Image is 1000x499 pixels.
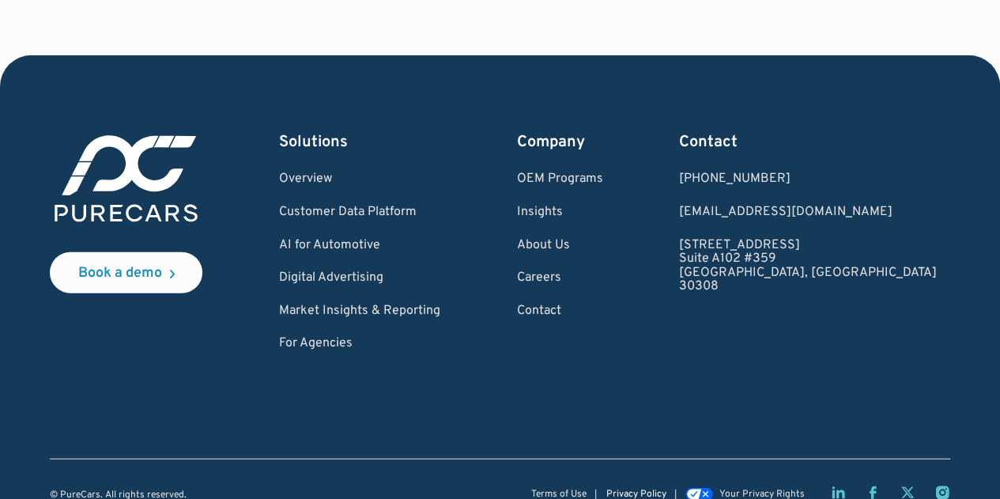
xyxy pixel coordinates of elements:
a: Digital Advertising [279,271,440,285]
a: Insights [517,206,603,220]
a: Customer Data Platform [279,206,440,220]
a: Email us [679,206,937,220]
a: AI for Automotive [279,239,440,253]
div: Company [517,131,603,153]
a: Book a demo [50,252,202,293]
div: [PHONE_NUMBER] [679,172,937,187]
a: Careers [517,271,603,285]
a: OEM Programs [517,172,603,187]
a: Contact [517,304,603,319]
a: For Agencies [279,337,440,351]
a: About Us [517,239,603,253]
div: Book a demo [78,267,162,281]
img: purecars logo [50,131,202,227]
a: Overview [279,172,440,187]
a: Market Insights & Reporting [279,304,440,319]
div: Solutions [279,131,440,153]
a: [STREET_ADDRESS]Suite A102 #359[GEOGRAPHIC_DATA], [GEOGRAPHIC_DATA]30308 [679,239,937,294]
div: Contact [679,131,937,153]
